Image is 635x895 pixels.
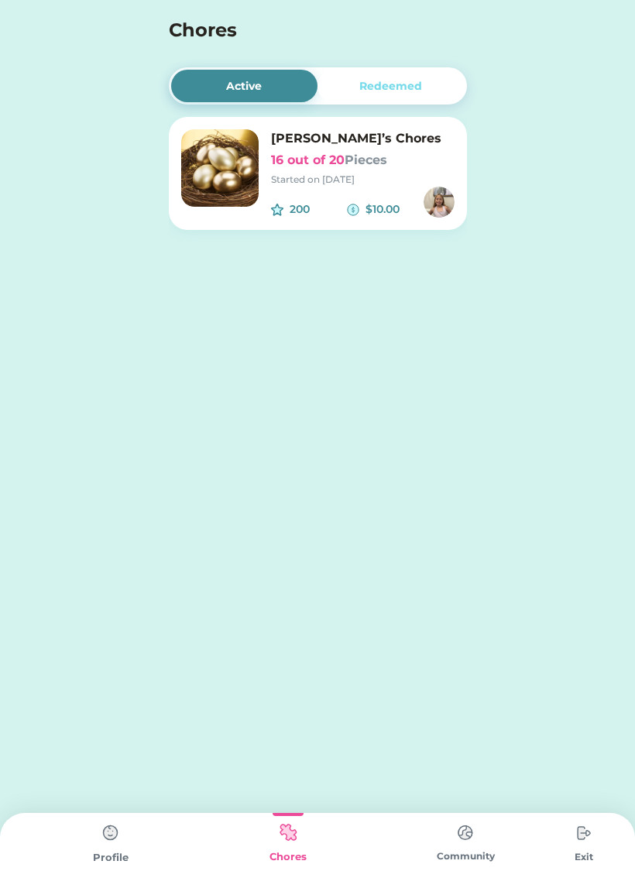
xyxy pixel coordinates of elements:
[359,78,422,94] div: Redeemed
[345,153,387,167] font: Pieces
[450,818,481,848] img: type%3Dchores%2C%20state%3Ddefault.svg
[271,151,455,170] h6: 16 out of 20
[568,818,599,849] img: type%3Dchores%2C%20state%3Ddefault.svg
[226,78,262,94] div: Active
[271,129,455,148] h6: [PERSON_NAME]’s Chores
[95,818,126,849] img: type%3Dchores%2C%20state%3Ddefault.svg
[199,849,376,865] div: Chores
[366,201,424,218] div: $10.00
[273,818,304,848] img: type%3Dkids%2C%20state%3Dselected.svg
[290,201,348,218] div: 200
[347,204,359,216] img: money-cash-dollar-coin--accounting-billing-payment-cash-coin-currency-money-finance.svg
[271,204,283,216] img: interface-favorite-star--reward-rating-rate-social-star-media-favorite-like-stars.svg
[554,850,613,864] div: Exit
[424,187,455,218] img: https%3A%2F%2F1dfc823d71cc564f25c7cc035732a2d8.cdn.bubble.io%2Ff1751978160613x204775475694115140%...
[169,16,425,44] h4: Chores
[377,849,554,863] div: Community
[22,850,199,866] div: Profile
[181,129,259,207] img: image.png
[271,173,455,187] div: Started on [DATE]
